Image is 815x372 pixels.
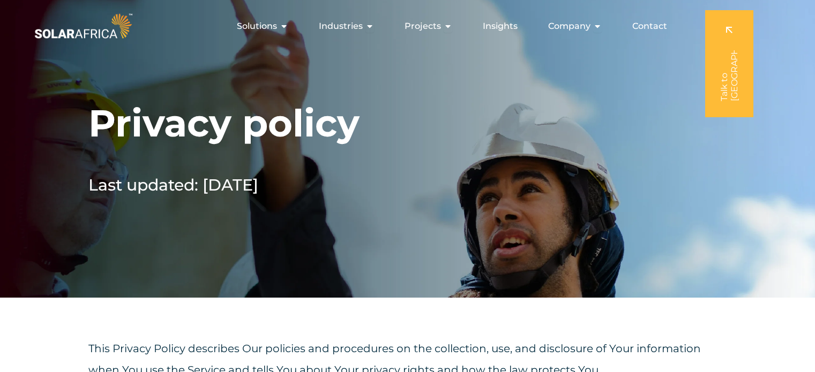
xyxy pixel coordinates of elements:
a: Insights [483,20,518,33]
nav: Menu [134,16,676,37]
h1: Privacy policy [88,101,727,146]
span: Industries [319,20,363,33]
a: Contact [632,20,667,33]
span: Solutions [237,20,277,33]
h5: Last updated: [DATE] [88,173,421,197]
span: Company [548,20,590,33]
span: Projects [405,20,441,33]
div: Menu Toggle [134,16,676,37]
